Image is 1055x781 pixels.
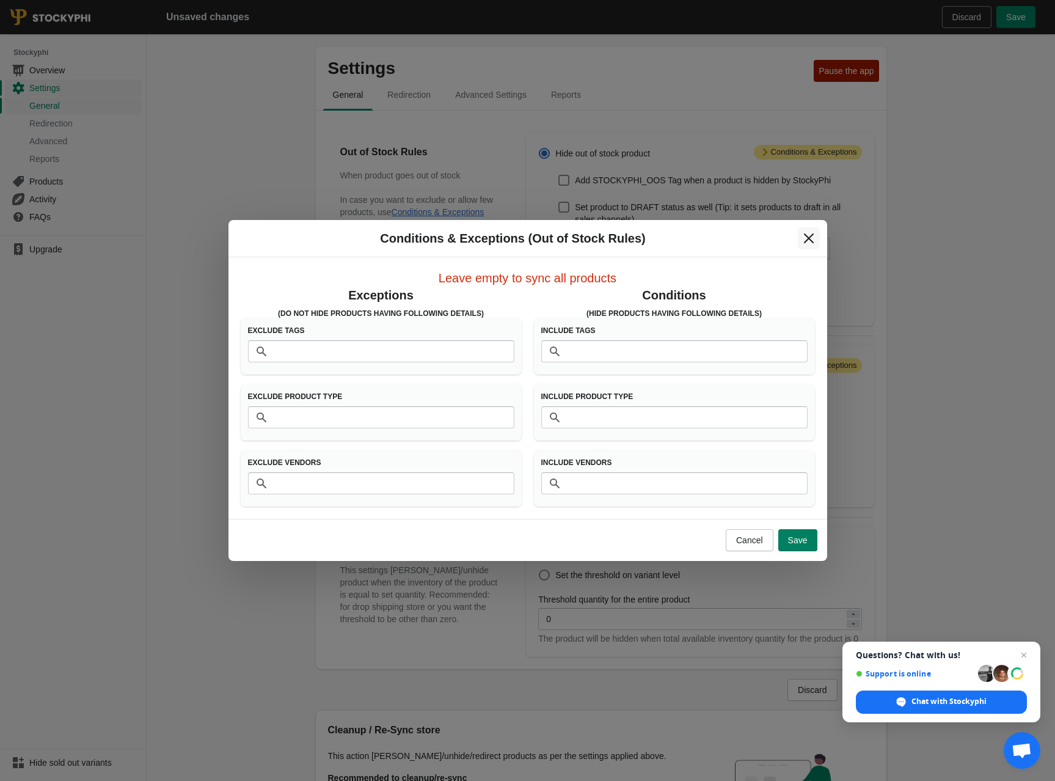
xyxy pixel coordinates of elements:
span: Save [788,535,808,545]
h3: (Do Not Hide products having following details) [241,309,522,318]
span: Cancel [736,535,763,545]
h3: (Hide products having following details) [534,309,815,318]
span: Questions? Chat with us! [856,650,1027,660]
button: Cancel [726,529,773,551]
h3: Include Tags [541,326,808,335]
button: Close [798,227,820,249]
a: Open chat [1004,732,1040,769]
h3: Include Product Type [541,392,808,402]
span: Chat with Stockyphi [911,696,987,707]
span: Conditions & Exceptions (Out of Stock Rules) [380,232,645,245]
h3: Exclude Product Type [248,392,514,402]
span: Leave empty to sync all products [439,271,616,285]
span: Conditions [642,288,706,302]
span: Exceptions [348,288,414,302]
span: Support is online [856,669,974,678]
h3: Include Vendors [541,458,808,468]
span: Chat with Stockyphi [856,691,1027,714]
h3: Exclude Tags [248,326,514,335]
h3: Exclude Vendors [248,458,514,468]
button: Save [778,529,817,551]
